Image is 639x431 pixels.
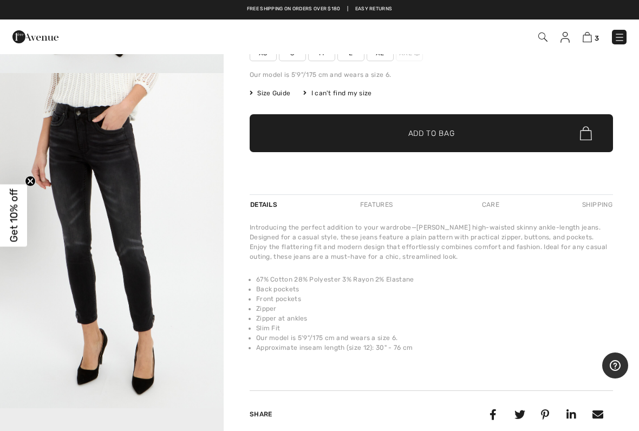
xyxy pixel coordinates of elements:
[583,32,592,42] img: Shopping Bag
[12,31,58,41] a: 1ère Avenue
[25,176,36,187] button: Close teaser
[250,195,280,214] div: Details
[473,195,508,214] div: Care
[580,126,592,140] img: Bag.svg
[250,410,272,418] span: Share
[583,30,599,43] a: 3
[579,195,613,214] div: Shipping
[250,88,290,98] span: Size Guide
[355,5,393,13] a: Easy Returns
[250,70,613,80] div: Our model is 5'9"/175 cm and wears a size 6.
[250,223,613,262] div: Introducing the perfect addition to your wardrobe—[PERSON_NAME] high-waisted skinny ankle-length ...
[247,5,341,13] a: Free shipping on orders over $180
[408,128,455,139] span: Add to Bag
[538,32,547,42] img: Search
[8,189,20,243] span: Get 10% off
[614,32,625,43] img: Menu
[602,352,628,380] iframe: Opens a widget where you can find more information
[256,294,613,304] li: Front pockets
[351,195,402,214] div: Features
[256,323,613,333] li: Slim Fit
[256,343,613,352] li: Approximate inseam length (size 12): 30" - 76 cm
[560,32,570,43] img: My Info
[12,26,58,48] img: 1ère Avenue
[250,114,613,152] button: Add to Bag
[256,275,613,284] li: 67% Cotton 28% Polyester 3% Rayon 2% Elastane
[595,34,599,42] span: 3
[256,314,613,323] li: Zipper at ankles
[256,333,613,343] li: Our model is 5'9"/175 cm and wears a size 6.
[256,284,613,294] li: Back pockets
[347,5,348,13] span: |
[303,88,371,98] div: I can't find my size
[256,304,613,314] li: Zipper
